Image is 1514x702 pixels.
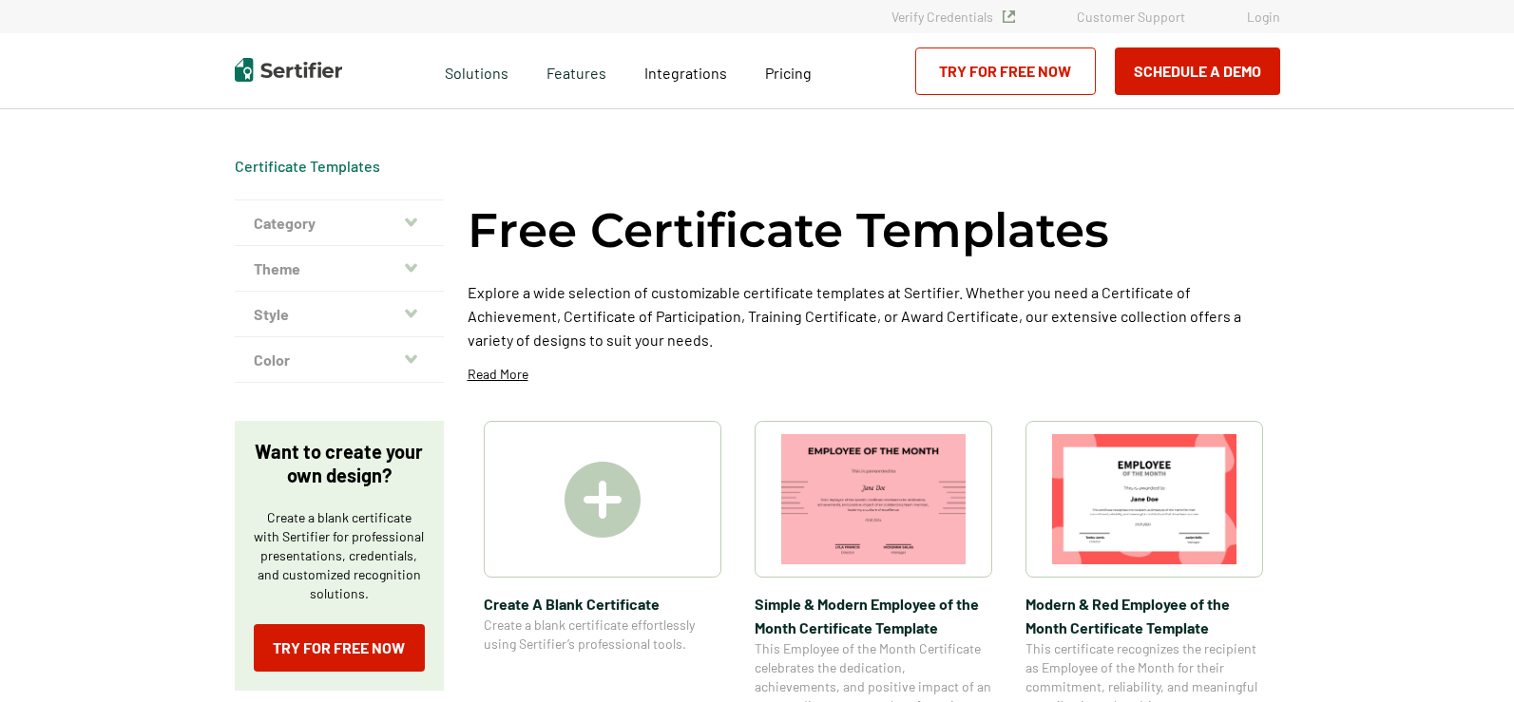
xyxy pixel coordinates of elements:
span: Create a blank certificate effortlessly using Sertifier’s professional tools. [484,616,721,654]
img: Simple & Modern Employee of the Month Certificate Template [781,434,966,564]
img: Sertifier | Digital Credentialing Platform [235,58,342,82]
img: Create A Blank Certificate [565,462,641,538]
img: Modern & Red Employee of the Month Certificate Template [1052,434,1236,564]
span: Modern & Red Employee of the Month Certificate Template [1025,592,1263,639]
p: Explore a wide selection of customizable certificate templates at Sertifier. Whether you need a C... [468,280,1280,351]
a: Try for Free Now [254,624,425,672]
div: Breadcrumb [235,157,380,176]
img: Verified [1003,10,1015,23]
p: Read More [468,365,528,384]
button: Theme [235,246,444,292]
span: Features [546,59,606,83]
a: Customer Support [1077,9,1185,25]
button: Style [235,292,444,337]
a: Verify Credentials [891,9,1015,25]
a: Integrations [644,59,727,83]
a: Try for Free Now [915,47,1096,95]
span: Pricing [765,64,812,82]
a: Login [1247,9,1280,25]
span: Create A Blank Certificate [484,592,721,616]
span: Simple & Modern Employee of the Month Certificate Template [755,592,992,639]
span: Solutions [445,59,508,83]
span: Integrations [644,64,727,82]
button: Color [235,337,444,383]
h1: Free Certificate Templates [468,199,1109,261]
p: Want to create your own design? [254,440,425,487]
button: Category [235,200,444,246]
p: Create a blank certificate with Sertifier for professional presentations, credentials, and custom... [254,508,425,603]
a: Pricing [765,59,812,83]
a: Certificate Templates [235,157,380,175]
span: Certificate Templates [235,157,380,176]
